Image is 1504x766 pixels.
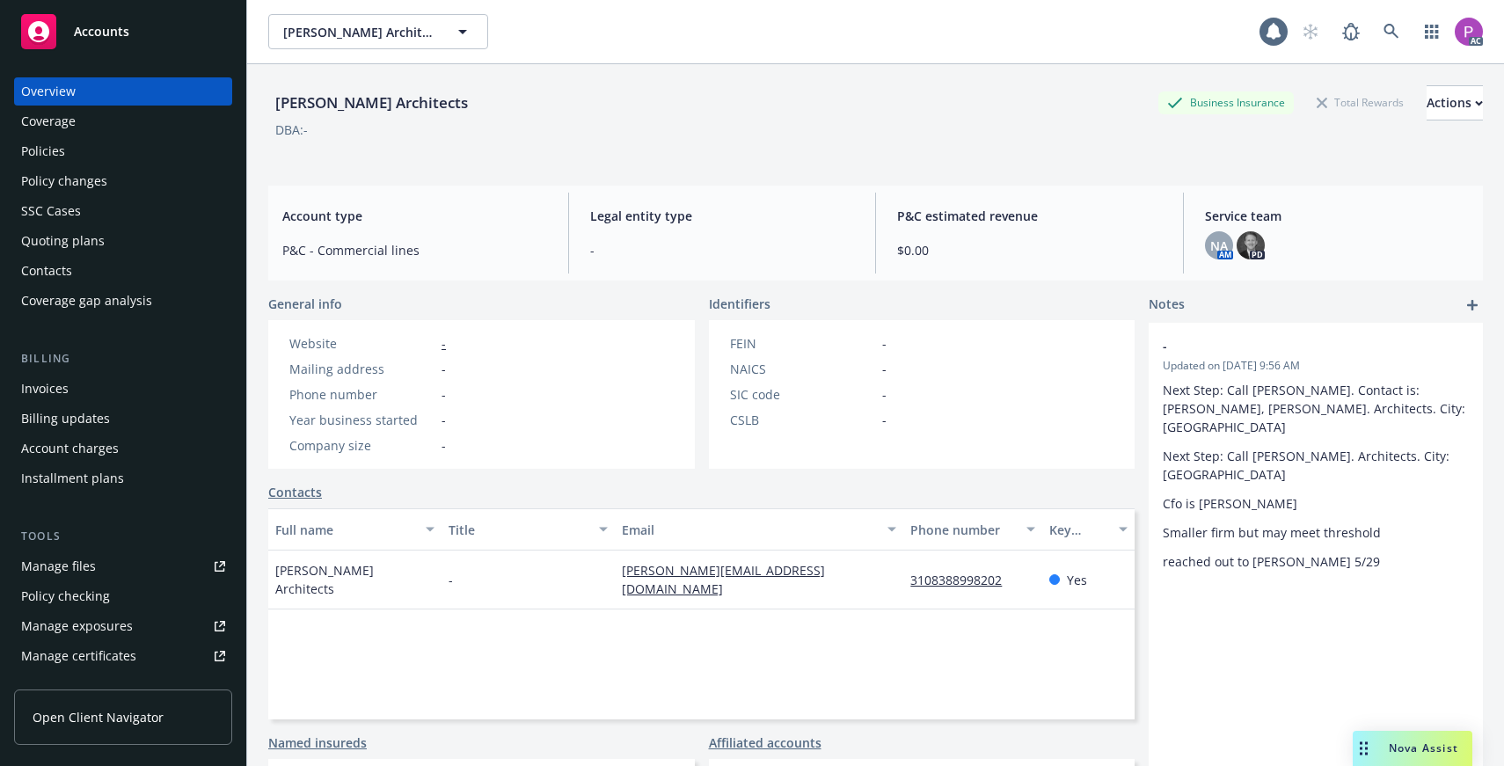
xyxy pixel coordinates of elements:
[14,612,232,640] span: Manage exposures
[1163,447,1469,484] p: Next Step: Call [PERSON_NAME]. Architects. City: [GEOGRAPHIC_DATA]
[14,350,232,368] div: Billing
[730,334,875,353] div: FEIN
[14,137,232,165] a: Policies
[21,405,110,433] div: Billing updates
[268,14,488,49] button: [PERSON_NAME] Architects
[21,257,72,285] div: Contacts
[268,733,367,752] a: Named insureds
[289,385,434,404] div: Phone number
[289,334,434,353] div: Website
[1205,207,1470,225] span: Service team
[449,571,453,589] span: -
[275,521,415,539] div: Full name
[1353,731,1472,766] button: Nova Assist
[289,436,434,455] div: Company size
[21,464,124,492] div: Installment plans
[14,287,232,315] a: Coverage gap analysis
[21,375,69,403] div: Invoices
[442,335,446,352] a: -
[21,197,81,225] div: SSC Cases
[709,295,770,313] span: Identifiers
[1149,323,1483,585] div: -Updated on [DATE] 9:56 AMNext Step: Call [PERSON_NAME]. Contact is: [PERSON_NAME], [PERSON_NAME]...
[14,642,232,670] a: Manage certificates
[14,552,232,580] a: Manage files
[268,91,475,114] div: [PERSON_NAME] Architects
[615,508,903,551] button: Email
[449,521,588,539] div: Title
[1427,86,1483,120] div: Actions
[442,508,615,551] button: Title
[21,287,152,315] div: Coverage gap analysis
[275,120,308,139] div: DBA: -
[1333,14,1369,49] a: Report a Bug
[74,25,129,39] span: Accounts
[21,107,76,135] div: Coverage
[21,227,105,255] div: Quoting plans
[1308,91,1413,113] div: Total Rewards
[442,411,446,429] span: -
[21,167,107,195] div: Policy changes
[1455,18,1483,46] img: photo
[268,483,322,501] a: Contacts
[1163,552,1469,571] p: reached out to [PERSON_NAME] 5/29
[275,561,434,598] span: [PERSON_NAME] Architects
[910,572,1016,588] a: 3108388998202
[268,508,442,551] button: Full name
[897,241,1162,259] span: $0.00
[590,241,855,259] span: -
[14,257,232,285] a: Contacts
[882,411,887,429] span: -
[1374,14,1409,49] a: Search
[897,207,1162,225] span: P&C estimated revenue
[910,521,1016,539] div: Phone number
[14,528,232,545] div: Tools
[33,708,164,726] span: Open Client Navigator
[1163,523,1469,542] p: Smaller firm but may meet threshold
[1427,85,1483,120] button: Actions
[1149,295,1185,316] span: Notes
[289,411,434,429] div: Year business started
[283,23,435,41] span: [PERSON_NAME] Architects
[1414,14,1449,49] a: Switch app
[1049,521,1108,539] div: Key contact
[14,77,232,106] a: Overview
[1237,231,1265,259] img: photo
[1210,237,1228,255] span: NA
[21,612,133,640] div: Manage exposures
[14,375,232,403] a: Invoices
[14,227,232,255] a: Quoting plans
[21,77,76,106] div: Overview
[282,207,547,225] span: Account type
[1163,381,1469,436] p: Next Step: Call [PERSON_NAME]. Contact is: [PERSON_NAME], [PERSON_NAME]. Architects. City: [GEOGR...
[442,385,446,404] span: -
[14,107,232,135] a: Coverage
[1462,295,1483,316] a: add
[268,295,342,313] span: General info
[442,360,446,378] span: -
[730,411,875,429] div: CSLB
[442,436,446,455] span: -
[882,334,887,353] span: -
[282,241,547,259] span: P&C - Commercial lines
[622,521,877,539] div: Email
[14,464,232,492] a: Installment plans
[21,672,110,700] div: Manage claims
[1042,508,1135,551] button: Key contact
[730,385,875,404] div: SIC code
[14,582,232,610] a: Policy checking
[709,733,821,752] a: Affiliated accounts
[21,552,96,580] div: Manage files
[1389,740,1458,755] span: Nova Assist
[903,508,1042,551] button: Phone number
[590,207,855,225] span: Legal entity type
[1163,494,1469,513] p: Cfo is [PERSON_NAME]
[1163,337,1423,355] span: -
[21,137,65,165] div: Policies
[1067,571,1087,589] span: Yes
[622,562,825,597] a: [PERSON_NAME][EMAIL_ADDRESS][DOMAIN_NAME]
[882,360,887,378] span: -
[1158,91,1294,113] div: Business Insurance
[14,167,232,195] a: Policy changes
[14,405,232,433] a: Billing updates
[882,385,887,404] span: -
